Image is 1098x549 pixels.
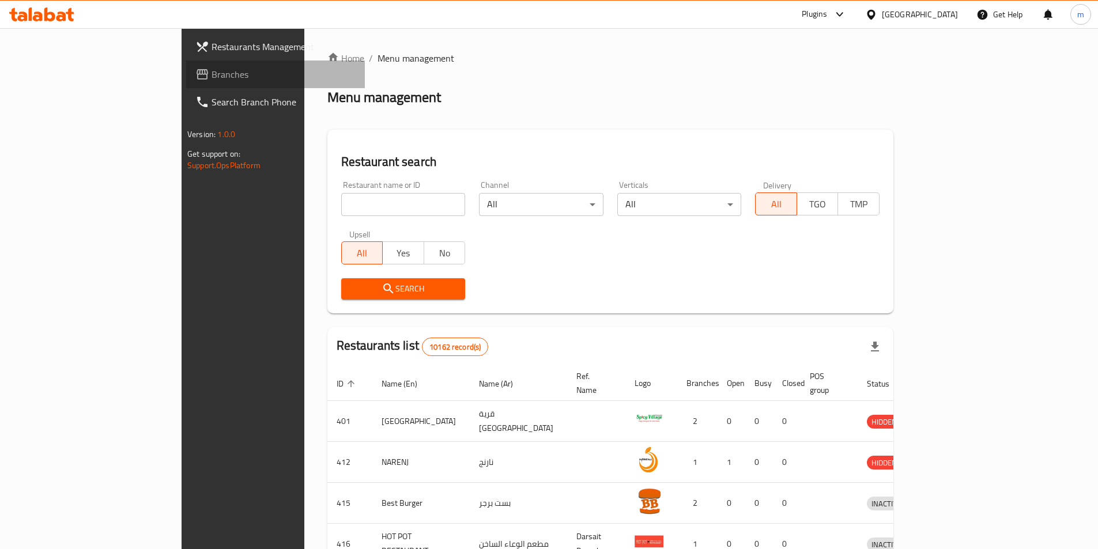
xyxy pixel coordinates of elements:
li: / [369,51,373,65]
div: Export file [861,333,889,361]
button: No [424,241,466,264]
th: Open [718,366,745,401]
img: NARENJ [635,445,663,474]
th: Logo [625,366,677,401]
td: نارنج [470,442,567,483]
td: 2 [677,483,718,524]
span: 1.0.0 [217,127,235,142]
h2: Menu management [327,88,441,107]
span: All [346,245,379,262]
span: m [1077,8,1084,21]
span: TGO [802,196,834,213]
span: Get support on: [187,146,240,161]
a: Search Branch Phone [186,88,365,116]
th: Closed [773,366,801,401]
td: 0 [718,401,745,442]
nav: breadcrumb [327,51,893,65]
td: 0 [745,442,773,483]
a: Support.OpsPlatform [187,158,261,173]
span: HIDDEN [867,415,901,429]
td: 0 [745,483,773,524]
td: 1 [677,442,718,483]
span: Version: [187,127,216,142]
span: Name (En) [382,377,432,391]
span: All [760,196,793,213]
span: Ref. Name [576,369,612,397]
div: All [479,193,603,216]
span: Yes [387,245,420,262]
div: [GEOGRAPHIC_DATA] [882,8,958,21]
span: HIDDEN [867,456,901,470]
td: NARENJ [372,442,470,483]
span: Search [350,282,456,296]
td: 0 [773,483,801,524]
h2: Restaurants list [337,337,489,356]
div: Total records count [422,338,488,356]
span: Menu management [378,51,454,65]
a: Restaurants Management [186,33,365,60]
h2: Restaurant search [341,153,880,171]
span: Branches [212,67,356,81]
label: Upsell [349,230,371,238]
span: 10162 record(s) [422,342,488,353]
span: ID [337,377,359,391]
td: بست برجر [470,483,567,524]
span: No [429,245,461,262]
td: 0 [718,483,745,524]
input: Search for restaurant name or ID.. [341,193,466,216]
th: Branches [677,366,718,401]
td: Best Burger [372,483,470,524]
td: 2 [677,401,718,442]
span: TMP [843,196,875,213]
a: Branches [186,60,365,88]
td: 1 [718,442,745,483]
span: INACTIVE [867,497,906,510]
td: 0 [745,401,773,442]
span: Status [867,377,904,391]
span: Name (Ar) [479,377,528,391]
button: All [755,192,797,215]
td: [GEOGRAPHIC_DATA] [372,401,470,442]
th: Busy [745,366,773,401]
button: TGO [797,192,839,215]
div: All [617,193,742,216]
img: Best Burger [635,486,663,515]
td: قرية [GEOGRAPHIC_DATA] [470,401,567,442]
span: POS group [810,369,844,397]
button: All [341,241,383,264]
label: Delivery [763,181,792,189]
span: Restaurants Management [212,40,356,54]
button: Search [341,278,466,300]
button: Yes [382,241,424,264]
td: 0 [773,401,801,442]
div: Plugins [802,7,827,21]
td: 0 [773,442,801,483]
span: Search Branch Phone [212,95,356,109]
button: TMP [837,192,880,215]
img: Spicy Village [635,404,663,433]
